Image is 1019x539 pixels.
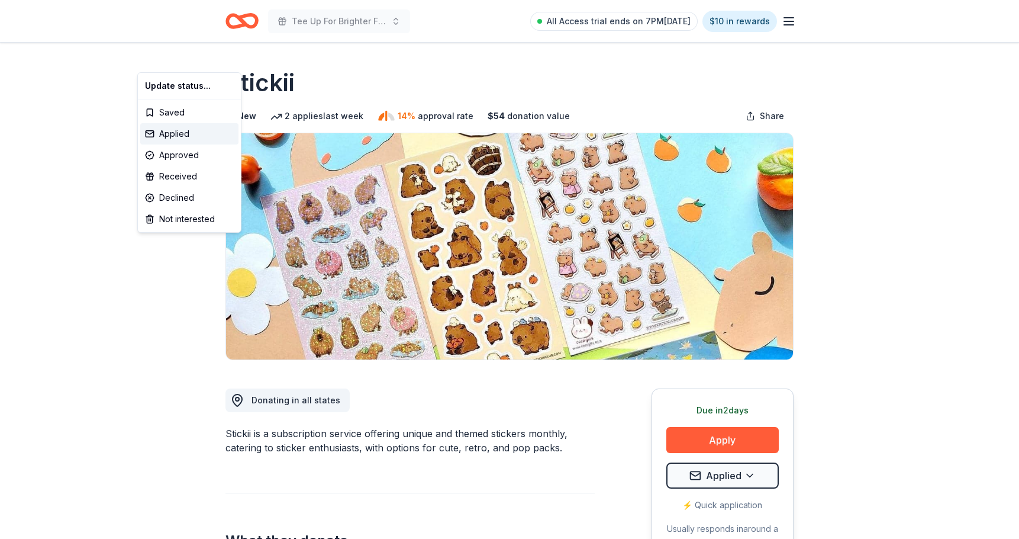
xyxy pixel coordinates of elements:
div: Saved [140,102,238,123]
div: Declined [140,187,238,208]
div: Received [140,166,238,187]
span: Tee Up For Brighter Futures [292,14,386,28]
div: Applied [140,123,238,145]
div: Update status... [140,75,238,97]
div: Approved [140,145,238,166]
div: Not interested [140,208,238,230]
